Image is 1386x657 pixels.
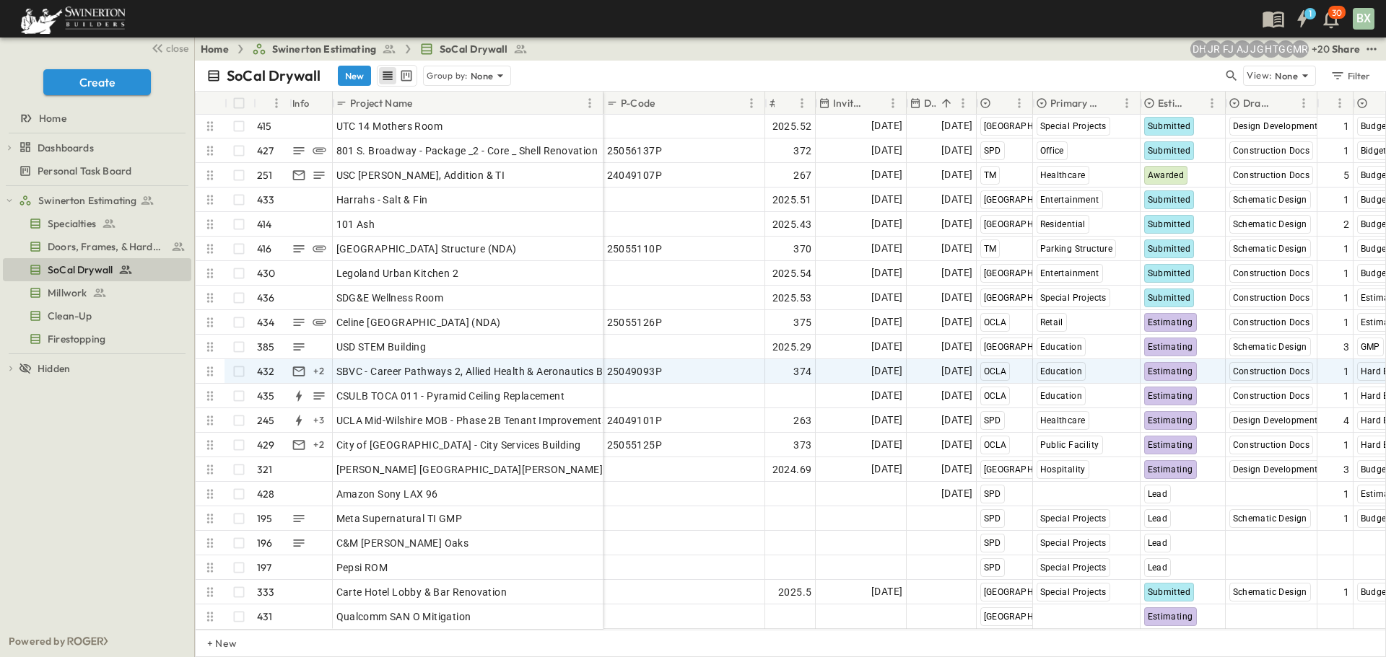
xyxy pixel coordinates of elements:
[871,436,902,453] span: [DATE]
[257,315,275,330] p: 434
[336,119,443,133] span: UTC 14 Mothers Room
[257,413,275,428] p: 245
[1233,415,1318,425] span: Design Development
[3,281,191,304] div: Millworktest
[257,585,275,599] p: 333
[1277,40,1294,58] div: Gerrad Gerber (gerrad.gerber@swinerton.com)
[607,315,663,330] span: 25055126P
[871,289,902,306] span: [DATE]
[257,536,273,550] p: 196
[1330,68,1371,84] div: Filter
[871,583,902,600] span: [DATE]
[272,42,376,56] span: Swinerton Estimating
[607,242,663,256] span: 25055110P
[310,412,328,429] div: + 3
[984,293,1072,303] span: [GEOGRAPHIC_DATA]
[581,94,598,112] button: Menu
[1148,317,1193,327] span: Estimating
[1040,513,1107,524] span: Special Projects
[941,167,972,183] span: [DATE]
[1148,170,1185,180] span: Awarded
[1118,94,1136,112] button: Menu
[1291,40,1309,58] div: Meghana Raj (meghana.raj@swinerton.com)
[1233,391,1310,401] span: Construction Docs
[257,217,272,232] p: 414
[871,265,902,281] span: [DATE]
[1148,219,1191,229] span: Submitted
[310,363,328,380] div: + 2
[1148,268,1191,278] span: Submitted
[1040,415,1086,425] span: Healthcare
[1190,40,1208,58] div: Daryll Hayward (daryll.hayward@swinerton.com)
[3,327,191,350] div: Firestoppingtest
[1325,66,1374,86] button: Filter
[984,146,1001,156] span: SPD
[3,161,188,181] a: Personal Task Board
[3,159,191,182] div: Personal Task Boardtest
[871,363,902,379] span: [DATE]
[1351,6,1376,31] button: BX
[1248,40,1265,58] div: Jorge Garcia (jorgarcia@swinerton.com)
[1148,121,1191,131] span: Submitted
[941,314,972,330] span: [DATE]
[1148,195,1191,205] span: Submitted
[336,291,444,305] span: SDG&E Wellness Room
[941,118,972,134] span: [DATE]
[772,193,812,207] span: 2025.51
[871,118,902,134] span: [DATE]
[145,38,191,58] button: close
[954,94,972,112] button: Menu
[336,217,375,232] span: 101 Ash
[1343,413,1349,428] span: 4
[48,286,87,300] span: Millwork
[338,66,371,86] button: New
[1263,40,1280,58] div: Haaris Tahmas (haaris.tahmas@swinerton.com)
[336,585,507,599] span: Carte Hotel Lobby & Bar Renovation
[1158,96,1185,110] p: Estimate Status
[984,464,1072,475] span: [GEOGRAPHIC_DATA]
[336,487,438,501] span: Amazon Sony LAX 96
[607,168,663,182] span: 24049107P
[793,144,811,158] span: 372
[1233,195,1307,205] span: Schematic Design
[1247,68,1272,84] p: View:
[772,462,812,477] span: 2024.69
[3,237,188,257] a: Doors, Frames, & Hardware
[1343,511,1349,526] span: 1
[1148,391,1193,401] span: Estimating
[397,67,415,84] button: kanban view
[1011,94,1028,112] button: Menu
[941,485,972,502] span: [DATE]
[833,96,866,110] p: Invite Date
[1050,96,1099,110] p: Primary Market
[1040,244,1113,254] span: Parking Structure
[1040,538,1107,548] span: Special Projects
[984,489,1001,499] span: SPD
[984,538,1001,548] span: SPD
[1040,563,1107,573] span: Special Projects
[1361,342,1380,352] span: GMP
[1343,438,1349,452] span: 1
[1148,146,1191,156] span: Submitted
[871,338,902,355] span: [DATE]
[43,69,151,95] button: Create
[257,560,272,575] p: 197
[1243,96,1276,110] p: Drawing Status
[257,266,276,281] p: 430
[772,217,812,232] span: 2025.43
[777,95,793,111] button: Sort
[1040,440,1099,450] span: Public Facility
[336,168,505,182] span: USC [PERSON_NAME], Addition & TI
[1040,342,1083,352] span: Education
[336,536,469,550] span: C&M [PERSON_NAME] Oaks
[1148,244,1191,254] span: Submitted
[336,364,624,379] span: SBVC - Career Pathways 2, Allied Health & Aeronautics Bldg's
[1288,6,1317,32] button: 1
[227,66,321,86] p: SoCal Drywall
[3,260,188,280] a: SoCal Drywall
[793,242,811,256] span: 370
[48,239,165,254] span: Doors, Frames, & Hardware
[39,111,66,125] span: Home
[1233,293,1310,303] span: Construction Docs
[984,366,1007,376] span: OCLA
